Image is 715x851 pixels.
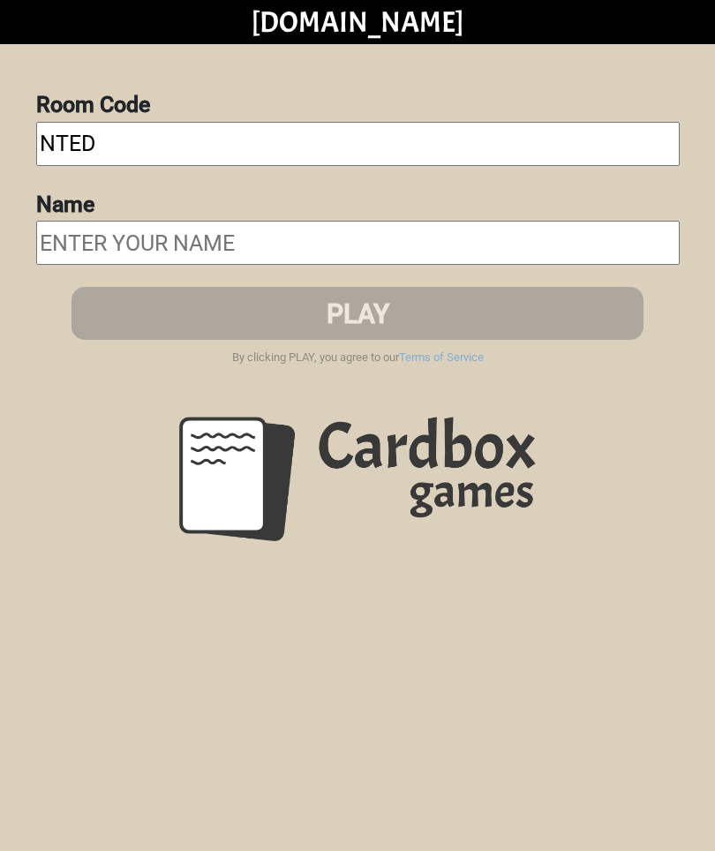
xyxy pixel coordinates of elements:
[36,88,680,122] div: Room Code
[252,4,463,41] a: [DOMAIN_NAME]
[71,287,643,340] button: PLAY
[36,188,680,222] div: Name
[36,221,680,265] input: ENTER YOUR NAME
[399,350,484,364] a: Terms of Service
[179,404,537,541] img: website-link.png
[36,122,680,166] input: ENTER 4-LETTER CODE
